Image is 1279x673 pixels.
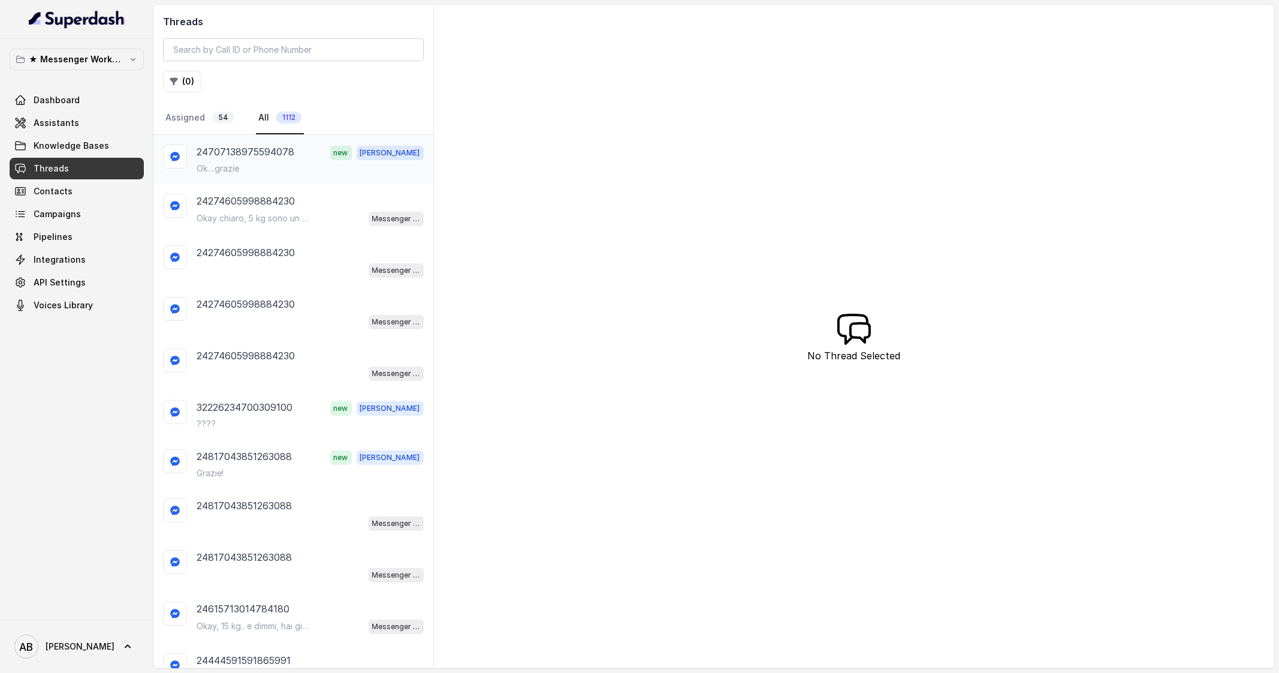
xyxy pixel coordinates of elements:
[330,146,352,160] span: new
[10,135,144,157] a: Knowledge Bases
[197,449,292,465] p: 24817043851263088
[197,212,312,224] p: Okay chiaro, 5 kg sono un obiettivo raggiungibile! Dimmi, hai già provato qualcosa in passato per...
[10,112,144,134] a: Assistants
[34,94,80,106] span: Dashboard
[197,194,295,208] p: 24274605998884230
[256,102,304,134] a: All1112
[197,602,289,616] p: 24615713014784180
[330,401,352,416] span: new
[197,498,292,513] p: 24817043851263088
[10,203,144,225] a: Campaigns
[10,272,144,293] a: API Settings
[197,297,295,311] p: 24274605998884230
[34,277,86,289] span: API Settings
[197,245,295,260] p: 24274605998884230
[34,117,79,129] span: Assistants
[197,653,291,668] p: 24444591591865991
[163,38,424,61] input: Search by Call ID or Phone Number
[372,316,420,328] p: Messenger Metodo FESPA v2
[197,620,312,632] p: Okay, 15 kg.. e dimmi, hai già provato qualcosa per perdere questi 15 kg?
[34,208,81,220] span: Campaigns
[10,295,144,316] a: Voices Library
[34,299,93,311] span: Voices Library
[10,49,144,70] button: ★ Messenger Workspace
[163,102,424,134] nav: Tabs
[197,550,292,564] p: 24817043851263088
[34,140,109,152] span: Knowledge Bases
[197,418,216,430] p: ????
[372,518,420,530] p: Messenger Metodo FESPA v2
[372,368,420,380] p: Messenger Metodo FESPA v2
[197,348,295,363] p: 24274605998884230
[807,348,900,363] p: No Thread Selected
[10,89,144,111] a: Dashboard
[46,641,114,653] span: [PERSON_NAME]
[34,254,86,266] span: Integrations
[34,163,69,175] span: Threads
[29,52,125,67] p: ★ Messenger Workspace
[29,10,125,29] img: light.svg
[10,181,144,202] a: Contacts
[34,231,73,243] span: Pipelines
[10,158,144,179] a: Threads
[10,226,144,248] a: Pipelines
[372,621,420,633] p: Messenger Metodo FESPA v2
[357,401,424,416] span: [PERSON_NAME]
[372,213,420,225] p: Messenger Metodo FESPA v2
[212,112,234,124] span: 54
[163,102,237,134] a: Assigned54
[197,163,239,175] p: Ok....grazie
[197,400,292,416] p: 32226234700309100
[330,450,352,465] span: new
[357,146,424,160] span: [PERSON_NAME]
[10,630,144,663] a: [PERSON_NAME]
[372,569,420,581] p: Messenger Metodo FESPA v2
[163,14,424,29] h2: Threads
[10,249,144,271] a: Integrations
[20,641,34,653] text: AB
[197,145,294,160] p: 24707138975594078
[34,185,73,197] span: Contacts
[163,71,201,92] button: (0)
[372,265,420,277] p: Messenger Metodo FESPA v2
[357,450,424,465] span: [PERSON_NAME]
[276,112,301,124] span: 1112
[197,467,224,479] p: Grazie!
